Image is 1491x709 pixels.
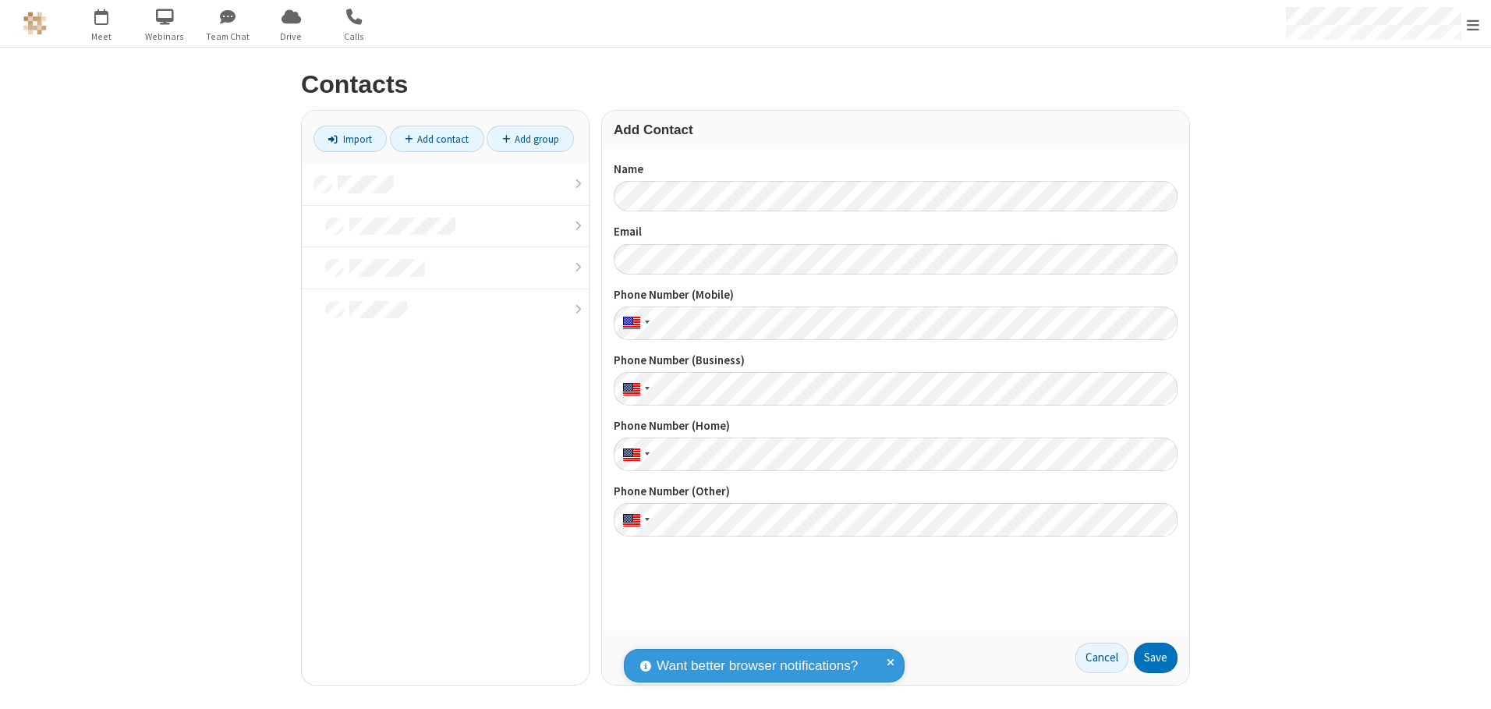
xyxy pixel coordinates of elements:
[390,126,484,152] a: Add contact
[313,126,387,152] a: Import
[301,71,1190,98] h2: Contacts
[614,503,654,537] div: United States: + 1
[199,30,257,44] span: Team Chat
[614,372,654,406] div: United States: + 1
[657,656,858,676] span: Want better browser notifications?
[262,30,321,44] span: Drive
[614,483,1178,501] label: Phone Number (Other)
[614,122,1178,137] h3: Add Contact
[614,438,654,471] div: United States: + 1
[325,30,384,44] span: Calls
[614,286,1178,304] label: Phone Number (Mobile)
[614,223,1178,241] label: Email
[614,352,1178,370] label: Phone Number (Business)
[1075,643,1128,674] a: Cancel
[614,417,1178,435] label: Phone Number (Home)
[1134,643,1178,674] button: Save
[614,307,654,340] div: United States: + 1
[614,161,1178,179] label: Name
[487,126,574,152] a: Add group
[73,30,131,44] span: Meet
[136,30,194,44] span: Webinars
[23,12,47,35] img: QA Selenium DO NOT DELETE OR CHANGE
